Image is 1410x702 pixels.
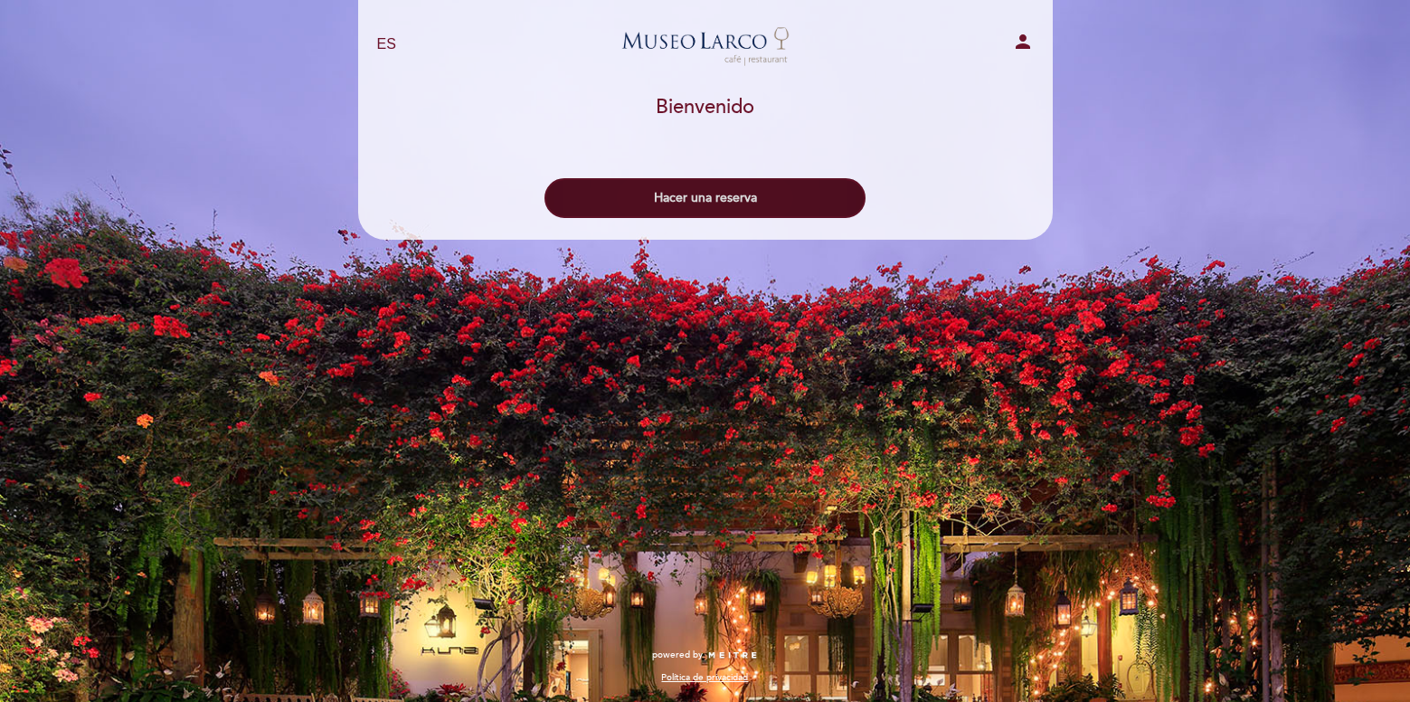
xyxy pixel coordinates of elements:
[1012,31,1034,52] i: person
[652,649,759,661] a: powered by
[661,671,748,684] a: Política de privacidad
[1012,31,1034,59] button: person
[652,649,703,661] span: powered by
[544,178,866,218] button: Hacer una reserva
[592,20,819,70] a: Museo [PERSON_NAME][GEOGRAPHIC_DATA] - Restaurant
[656,97,754,119] h1: Bienvenido
[707,651,759,660] img: MEITRE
